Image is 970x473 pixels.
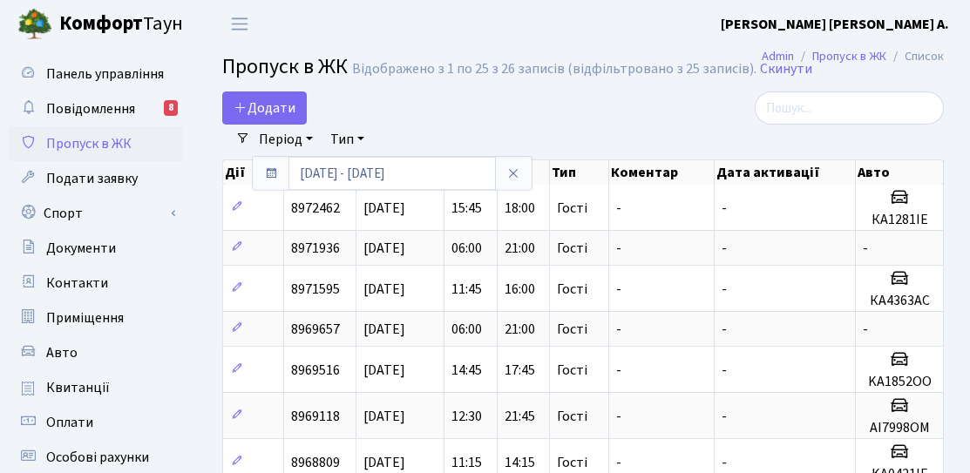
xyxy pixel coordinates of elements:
[352,61,756,78] div: Відображено з 1 по 25 з 26 записів (відфільтровано з 25 записів).
[291,320,340,339] span: 8969657
[722,453,727,472] span: -
[252,125,320,154] a: Період
[451,361,482,380] span: 14:45
[291,239,340,258] span: 8971936
[323,125,371,154] a: Тип
[722,199,727,218] span: -
[9,370,183,405] a: Квитанції
[9,126,183,161] a: Пропуск в ЖК
[616,453,621,472] span: -
[363,320,405,339] span: [DATE]
[557,241,587,255] span: Гості
[223,160,284,185] th: Дії
[557,322,587,336] span: Гості
[722,407,727,426] span: -
[505,239,535,258] span: 21:00
[505,407,535,426] span: 21:45
[46,378,110,397] span: Квитанції
[451,453,482,472] span: 11:15
[17,7,52,42] img: logo.png
[505,361,535,380] span: 17:45
[451,239,482,258] span: 06:00
[46,239,116,258] span: Документи
[363,239,405,258] span: [DATE]
[616,361,621,380] span: -
[760,61,812,78] a: Скинути
[46,274,108,293] span: Контакти
[451,320,482,339] span: 06:00
[557,363,587,377] span: Гості
[616,407,621,426] span: -
[505,199,535,218] span: 18:00
[363,453,405,472] span: [DATE]
[46,448,149,467] span: Особові рахунки
[164,100,178,116] div: 8
[46,64,164,84] span: Панель управління
[856,160,944,185] th: Авто
[291,280,340,299] span: 8971595
[550,160,609,185] th: Тип
[291,453,340,472] span: 8968809
[451,199,482,218] span: 15:45
[755,91,944,125] input: Пошук...
[557,456,587,470] span: Гості
[46,343,78,362] span: Авто
[616,280,621,299] span: -
[609,160,714,185] th: Коментар
[46,99,135,118] span: Повідомлення
[451,407,482,426] span: 12:30
[46,413,93,432] span: Оплати
[363,199,405,218] span: [DATE]
[46,169,138,188] span: Подати заявку
[863,374,936,390] h5: KA1852OO
[762,47,794,65] a: Admin
[59,10,183,39] span: Таун
[222,91,307,125] a: Додати
[557,201,587,215] span: Гості
[616,239,621,258] span: -
[505,453,535,472] span: 14:15
[721,14,949,35] a: [PERSON_NAME] [PERSON_NAME] А.
[363,280,405,299] span: [DATE]
[222,51,348,82] span: Пропуск в ЖК
[863,420,936,436] h5: AI7998OM
[863,293,936,309] h5: КА4363АС
[616,199,621,218] span: -
[9,335,183,370] a: Авто
[616,320,621,339] span: -
[715,160,857,185] th: Дата активації
[886,47,944,66] li: Список
[722,361,727,380] span: -
[721,15,949,34] b: [PERSON_NAME] [PERSON_NAME] А.
[9,161,183,196] a: Подати заявку
[46,134,132,153] span: Пропуск в ЖК
[291,407,340,426] span: 8969118
[722,280,727,299] span: -
[505,280,535,299] span: 16:00
[736,38,970,75] nav: breadcrumb
[291,199,340,218] span: 8972462
[9,405,183,440] a: Оплати
[9,231,183,266] a: Документи
[291,361,340,380] span: 8969516
[722,320,727,339] span: -
[863,239,868,258] span: -
[812,47,886,65] a: Пропуск в ЖК
[9,196,183,231] a: Спорт
[9,91,183,126] a: Повідомлення8
[46,308,124,328] span: Приміщення
[218,10,261,38] button: Переключити навігацію
[557,282,587,296] span: Гості
[557,409,587,423] span: Гості
[234,98,295,118] span: Додати
[363,361,405,380] span: [DATE]
[363,407,405,426] span: [DATE]
[863,320,868,339] span: -
[722,239,727,258] span: -
[451,280,482,299] span: 11:45
[863,212,936,228] h5: КА1281ІЕ
[9,266,183,301] a: Контакти
[59,10,143,37] b: Комфорт
[9,57,183,91] a: Панель управління
[505,320,535,339] span: 21:00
